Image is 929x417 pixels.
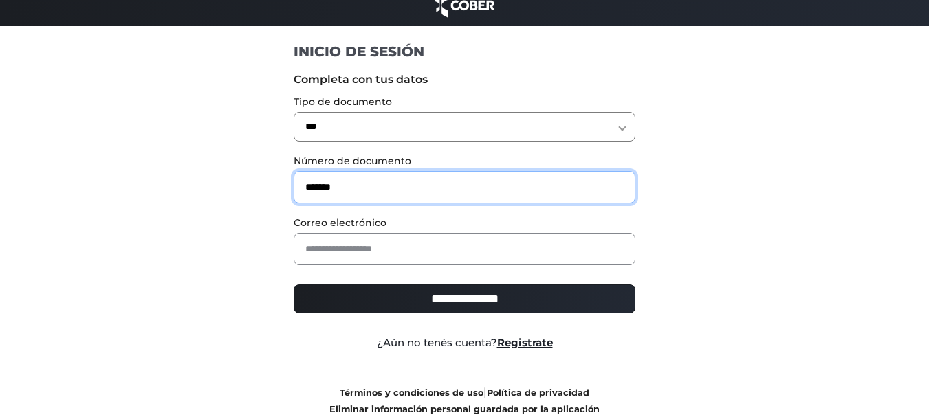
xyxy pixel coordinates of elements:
[487,387,589,398] a: Política de privacidad
[294,43,635,60] h1: INICIO DE SESIÓN
[497,336,553,349] a: Registrate
[294,154,635,168] label: Número de documento
[283,335,646,351] div: ¿Aún no tenés cuenta?
[283,384,646,417] div: |
[294,216,635,230] label: Correo electrónico
[294,71,635,88] label: Completa con tus datos
[329,404,600,414] a: Eliminar información personal guardada por la aplicación
[294,95,635,109] label: Tipo de documento
[340,387,483,398] a: Términos y condiciones de uso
